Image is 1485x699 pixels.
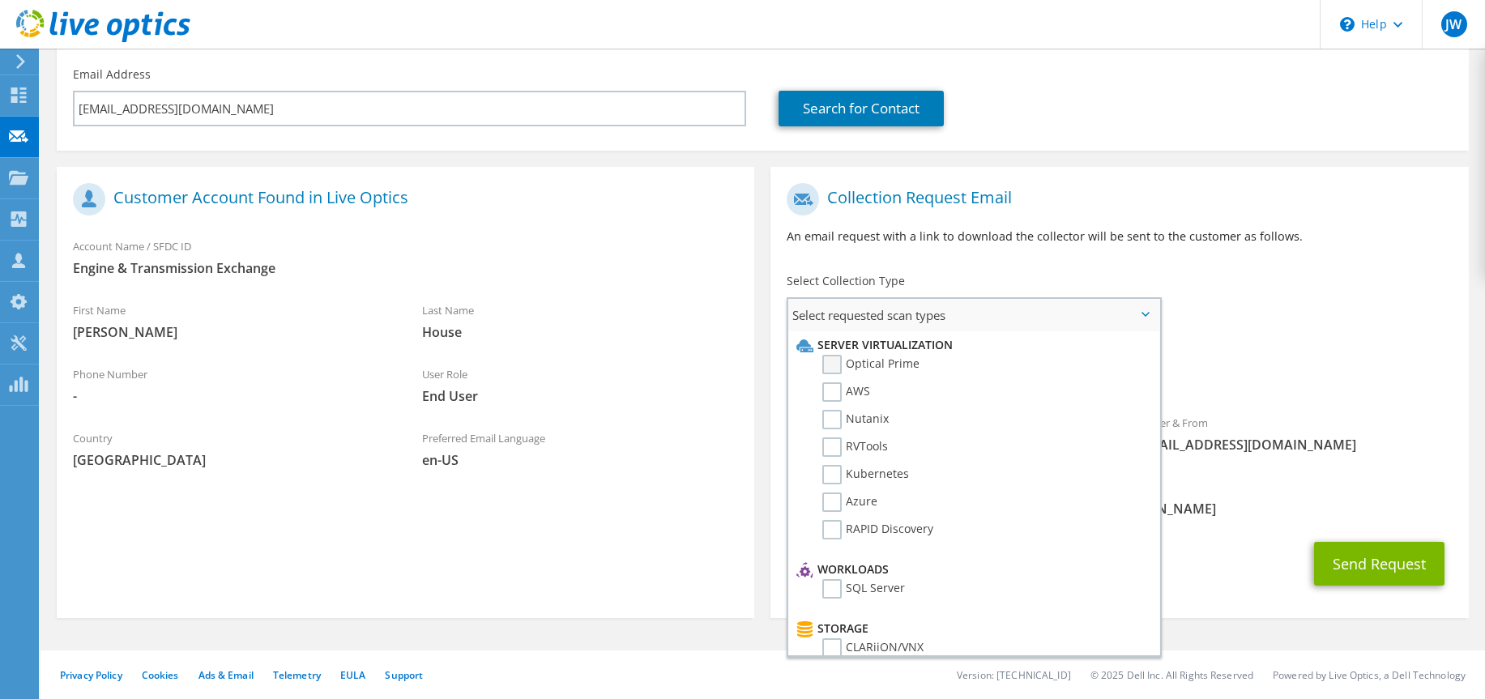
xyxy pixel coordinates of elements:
[822,579,905,599] label: SQL Server
[73,66,151,83] label: Email Address
[422,387,739,405] span: End User
[792,335,1151,355] li: Server Virtualization
[60,668,122,682] a: Privacy Policy
[788,299,1159,331] span: Select requested scan types
[822,492,877,512] label: Azure
[57,421,406,477] div: Country
[822,638,924,658] label: CLARiiON/VNX
[770,470,1468,526] div: CC & Reply To
[957,668,1071,682] li: Version: [TECHNICAL_ID]
[1136,436,1453,454] span: [EMAIL_ADDRESS][DOMAIN_NAME]
[340,668,365,682] a: EULA
[822,520,933,539] label: RAPID Discovery
[406,421,755,477] div: Preferred Email Language
[142,668,179,682] a: Cookies
[1340,17,1355,32] svg: \n
[792,619,1151,638] li: Storage
[822,382,870,402] label: AWS
[1090,668,1253,682] li: © 2025 Dell Inc. All Rights Reserved
[1314,542,1444,586] button: Send Request
[73,323,390,341] span: [PERSON_NAME]
[779,91,944,126] a: Search for Contact
[406,357,755,413] div: User Role
[385,668,423,682] a: Support
[770,338,1468,398] div: Requested Collections
[1441,11,1467,37] span: JW
[73,183,730,215] h1: Customer Account Found in Live Optics
[1273,668,1466,682] li: Powered by Live Optics, a Dell Technology
[822,437,888,457] label: RVTools
[57,357,406,413] div: Phone Number
[792,560,1151,579] li: Workloads
[822,410,889,429] label: Nutanix
[822,355,920,374] label: Optical Prime
[1120,406,1469,462] div: Sender & From
[770,406,1120,462] div: To
[422,323,739,341] span: House
[73,259,738,277] span: Engine & Transmission Exchange
[787,228,1452,245] p: An email request with a link to download the collector will be sent to the customer as follows.
[787,183,1444,215] h1: Collection Request Email
[406,293,755,349] div: Last Name
[57,293,406,349] div: First Name
[822,465,909,484] label: Kubernetes
[422,451,739,469] span: en-US
[273,668,321,682] a: Telemetry
[73,451,390,469] span: [GEOGRAPHIC_DATA]
[198,668,254,682] a: Ads & Email
[73,387,390,405] span: -
[787,273,905,289] label: Select Collection Type
[57,229,754,285] div: Account Name / SFDC ID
